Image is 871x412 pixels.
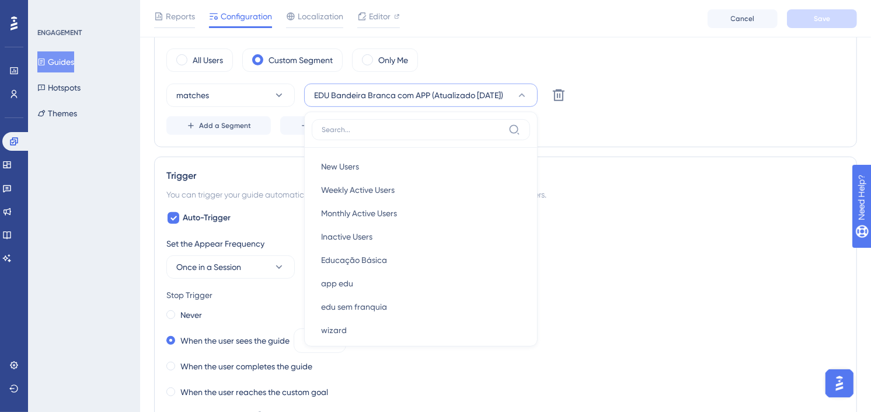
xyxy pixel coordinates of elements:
button: edu sem franquia [312,295,530,318]
button: Monthly Active Users [312,202,530,225]
span: Monthly Active Users [321,206,397,220]
span: Reports [166,9,195,23]
button: Once in a Session [166,255,295,279]
div: ENGAGEMENT [37,28,82,37]
span: Inactive Users [321,230,372,244]
span: Save [814,14,830,23]
button: Educação Básica [312,248,530,272]
span: Once in a Session [176,260,241,274]
button: wizard [312,318,530,342]
div: Trigger [166,169,845,183]
button: matches [166,84,295,107]
span: EDU Bandeira Branca com APP (Atualizado [DATE]) [314,88,503,102]
span: app edu [321,276,353,290]
span: edu sem franquia [321,300,387,314]
button: Save [787,9,857,28]
span: Need Help? [27,3,73,17]
button: app edu [312,272,530,295]
label: When the user completes the guide [180,359,312,373]
button: Add a Segment [166,116,271,135]
button: Hotspots [37,77,81,98]
span: Educação Básica [321,253,387,267]
div: Set the Appear Frequency [166,237,845,251]
button: Create a Segment [280,116,394,135]
label: When the user sees the guide [180,334,290,348]
div: You can trigger your guide automatically when the target URL is visited, and/or use the custom tr... [166,188,845,202]
span: New Users [321,160,359,174]
label: Only Me [378,53,408,67]
button: New Users [312,155,530,178]
iframe: UserGuiding AI Assistant Launcher [822,366,857,401]
div: Stop Trigger [166,288,845,302]
span: Editor [369,9,391,23]
span: Cancel [731,14,755,23]
button: EDU Bandeira Branca com APP (Atualizado [DATE]) [304,84,538,107]
button: Themes [37,103,77,124]
label: All Users [193,53,223,67]
input: Search... [322,125,504,134]
label: Custom Segment [269,53,333,67]
span: Localization [298,9,343,23]
button: Cancel [708,9,778,28]
span: Configuration [221,9,272,23]
span: matches [176,88,209,102]
span: Auto-Trigger [183,211,231,225]
button: Inactive Users [312,225,530,248]
span: Weekly Active Users [321,183,395,197]
span: Add a Segment [199,121,251,130]
label: When the user reaches the custom goal [180,385,328,399]
button: Guides [37,51,74,72]
button: Weekly Active Users [312,178,530,202]
label: Never [180,308,202,322]
span: wizard [321,323,347,337]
